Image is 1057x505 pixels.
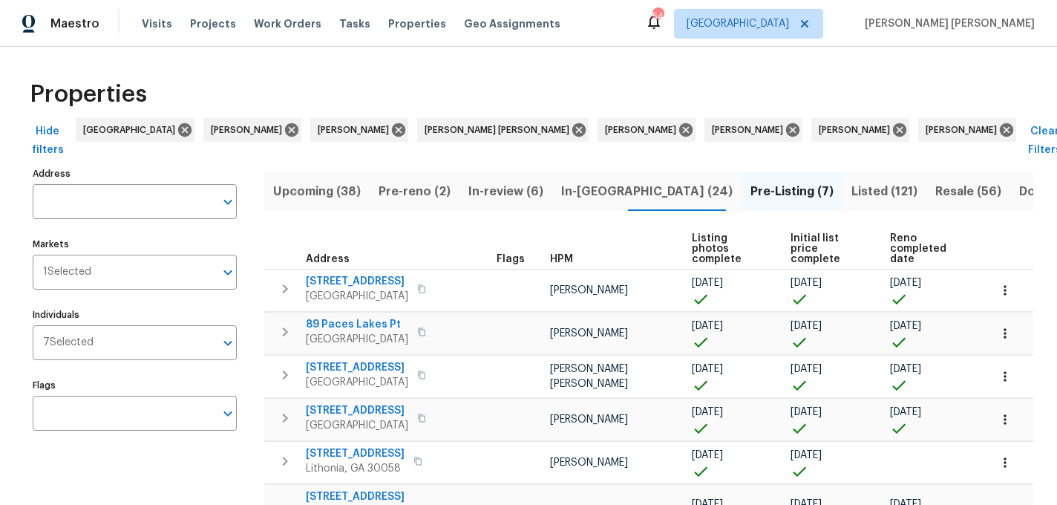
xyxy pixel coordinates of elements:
[425,123,575,137] span: [PERSON_NAME] [PERSON_NAME]
[339,19,370,29] span: Tasks
[811,118,909,142] div: [PERSON_NAME]
[254,16,321,31] span: Work Orders
[388,16,446,31] span: Properties
[318,123,395,137] span: [PERSON_NAME]
[464,16,560,31] span: Geo Assignments
[43,266,91,278] span: 1 Selected
[791,321,822,331] span: [DATE]
[217,192,238,212] button: Open
[306,274,408,289] span: [STREET_ADDRESS]
[33,169,237,178] label: Address
[750,181,834,202] span: Pre-Listing (7)
[704,118,802,142] div: [PERSON_NAME]
[791,407,822,417] span: [DATE]
[791,278,822,288] span: [DATE]
[605,123,682,137] span: [PERSON_NAME]
[791,450,822,460] span: [DATE]
[561,181,733,202] span: In-[GEOGRAPHIC_DATA] (24)
[692,450,723,460] span: [DATE]
[76,118,194,142] div: [GEOGRAPHIC_DATA]
[142,16,172,31] span: Visits
[468,181,543,202] span: In-review (6)
[217,403,238,424] button: Open
[306,332,408,347] span: [GEOGRAPHIC_DATA]
[550,328,628,339] span: [PERSON_NAME]
[217,333,238,353] button: Open
[935,181,1001,202] span: Resale (56)
[417,118,589,142] div: [PERSON_NAME] [PERSON_NAME]
[890,407,921,417] span: [DATE]
[692,364,723,374] span: [DATE]
[306,446,405,461] span: [STREET_ADDRESS]
[890,364,921,374] span: [DATE]
[306,360,408,375] span: [STREET_ADDRESS]
[217,262,238,283] button: Open
[692,321,723,331] span: [DATE]
[652,9,663,24] div: 54
[306,254,350,264] span: Address
[687,16,789,31] span: [GEOGRAPHIC_DATA]
[598,118,696,142] div: [PERSON_NAME]
[33,381,237,390] label: Flags
[306,418,408,433] span: [GEOGRAPHIC_DATA]
[30,87,147,102] span: Properties
[24,118,71,163] button: Hide filters
[926,123,1003,137] span: [PERSON_NAME]
[33,240,237,249] label: Markets
[83,123,181,137] span: [GEOGRAPHIC_DATA]
[890,278,921,288] span: [DATE]
[692,278,723,288] span: [DATE]
[43,336,94,349] span: 7 Selected
[306,375,408,390] span: [GEOGRAPHIC_DATA]
[550,285,628,296] span: [PERSON_NAME]
[692,233,765,264] span: Listing photos complete
[306,461,405,476] span: Lithonia, GA 30058
[306,289,408,304] span: [GEOGRAPHIC_DATA]
[306,317,408,332] span: 89 Paces Lakes Pt
[791,364,822,374] span: [DATE]
[273,181,361,202] span: Upcoming (38)
[550,254,573,264] span: HPM
[819,123,896,137] span: [PERSON_NAME]
[203,118,301,142] div: [PERSON_NAME]
[33,310,237,319] label: Individuals
[50,16,99,31] span: Maestro
[30,123,65,159] span: Hide filters
[712,123,789,137] span: [PERSON_NAME]
[310,118,408,142] div: [PERSON_NAME]
[550,457,628,468] span: [PERSON_NAME]
[550,364,628,389] span: [PERSON_NAME] [PERSON_NAME]
[211,123,288,137] span: [PERSON_NAME]
[918,118,1016,142] div: [PERSON_NAME]
[379,181,451,202] span: Pre-reno (2)
[791,233,865,264] span: Initial list price complete
[890,321,921,331] span: [DATE]
[692,407,723,417] span: [DATE]
[550,414,628,425] span: [PERSON_NAME]
[190,16,236,31] span: Projects
[851,181,917,202] span: Listed (121)
[890,233,963,264] span: Reno completed date
[859,16,1035,31] span: [PERSON_NAME] [PERSON_NAME]
[306,403,408,418] span: [STREET_ADDRESS]
[497,254,525,264] span: Flags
